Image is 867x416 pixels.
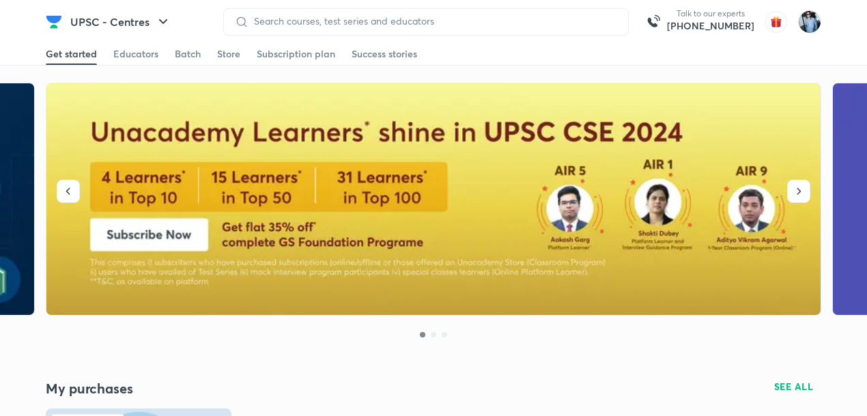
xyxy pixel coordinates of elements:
[46,47,97,61] div: Get started
[46,14,62,30] img: Company Logo
[217,47,240,61] div: Store
[765,11,787,33] img: avatar
[352,47,417,61] div: Success stories
[667,19,754,33] a: [PHONE_NUMBER]
[62,8,180,36] button: UPSC - Centres
[766,376,822,398] button: SEE ALL
[46,43,97,65] a: Get started
[175,47,201,61] div: Batch
[774,382,814,391] span: SEE ALL
[248,16,617,27] input: Search courses, test series and educators
[113,47,158,61] div: Educators
[257,43,335,65] a: Subscription plan
[352,43,417,65] a: Success stories
[175,43,201,65] a: Batch
[113,43,158,65] a: Educators
[257,47,335,61] div: Subscription plan
[798,10,821,33] img: Shipu
[217,43,240,65] a: Store
[46,380,434,398] h4: My purchases
[640,8,667,36] img: call-us
[667,8,754,19] p: Talk to our experts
